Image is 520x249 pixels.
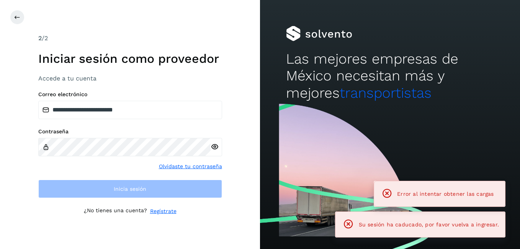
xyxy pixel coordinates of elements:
label: Contraseña [38,128,222,135]
a: Olvidaste tu contraseña [159,162,222,170]
span: Error al intentar obtener las cargas [397,191,494,197]
h2: Las mejores empresas de México necesitan más y mejores [286,51,494,102]
span: 2 [38,34,42,42]
h3: Accede a tu cuenta [38,75,222,82]
a: Regístrate [150,207,177,215]
div: /2 [38,34,222,43]
span: Su sesión ha caducado, por favor vuelva a ingresar. [359,221,499,228]
span: Inicia sesión [114,186,146,192]
span: transportistas [340,85,432,101]
button: Inicia sesión [38,180,222,198]
p: ¿No tienes una cuenta? [84,207,147,215]
h1: Iniciar sesión como proveedor [38,51,222,66]
label: Correo electrónico [38,91,222,98]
